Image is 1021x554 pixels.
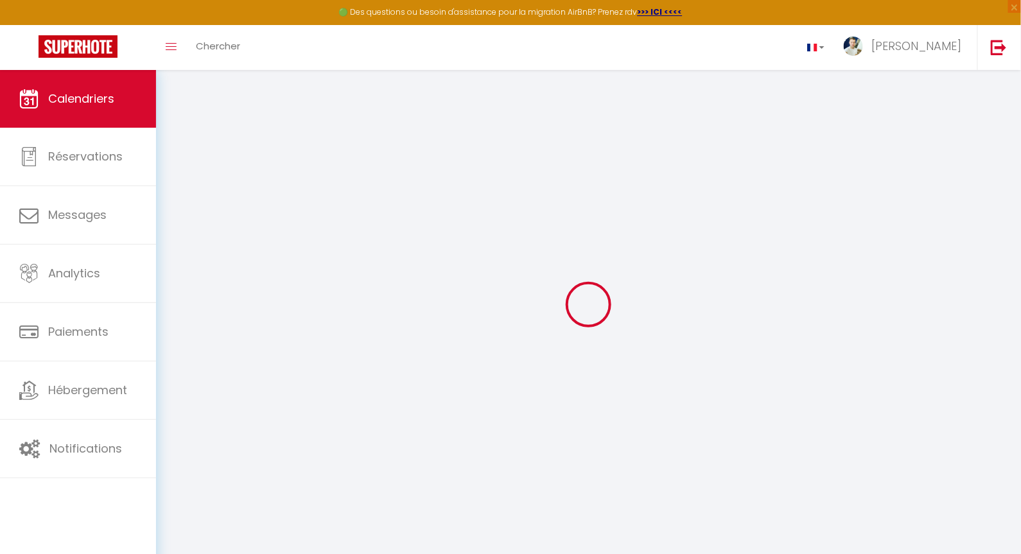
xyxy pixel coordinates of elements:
[49,440,122,456] span: Notifications
[48,324,109,340] span: Paiements
[196,39,240,53] span: Chercher
[638,6,683,17] a: >>> ICI <<<<
[871,38,961,54] span: [PERSON_NAME]
[48,265,100,281] span: Analytics
[48,148,123,164] span: Réservations
[48,382,127,398] span: Hébergement
[39,35,118,58] img: Super Booking
[186,25,250,70] a: Chercher
[48,207,107,223] span: Messages
[844,37,863,56] img: ...
[48,91,114,107] span: Calendriers
[991,39,1007,55] img: logout
[834,25,977,70] a: ... [PERSON_NAME]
